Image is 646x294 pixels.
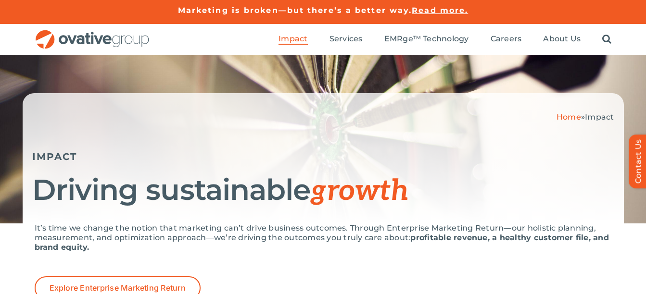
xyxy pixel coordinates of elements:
a: Careers [491,34,522,45]
h5: IMPACT [32,151,614,162]
a: OG_Full_horizontal_RGB [35,29,150,38]
nav: Menu [279,24,611,55]
span: About Us [543,34,581,44]
p: It’s time we change the notion that marketing can’t drive business outcomes. Through Enterprise M... [35,223,612,252]
h1: Driving sustainable [32,174,614,207]
a: Marketing is broken—but there’s a better way. [178,6,412,15]
strong: profitable revenue, a healthy customer file, and brand equity. [35,233,609,252]
a: Services [329,34,363,45]
a: Search [602,34,611,45]
a: Home [557,112,581,122]
span: EMRge™ Technology [384,34,469,44]
a: Impact [279,34,307,45]
span: Careers [491,34,522,44]
a: EMRge™ Technology [384,34,469,45]
span: growth [310,174,408,208]
span: Impact [585,112,614,122]
a: Read more. [412,6,468,15]
span: Services [329,34,363,44]
span: Impact [279,34,307,44]
span: Explore Enterprise Marketing Return [50,283,186,293]
a: About Us [543,34,581,45]
span: » [557,112,614,122]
